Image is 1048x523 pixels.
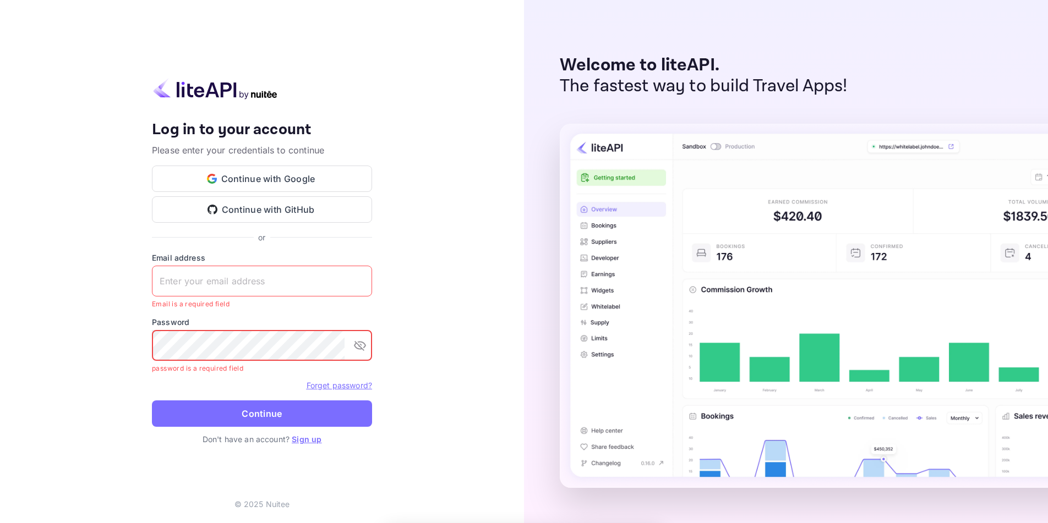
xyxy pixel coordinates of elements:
img: liteapi [152,78,279,100]
label: Password [152,316,372,328]
p: Don't have an account? [152,433,372,445]
p: The fastest way to build Travel Apps! [560,76,848,97]
button: Continue with GitHub [152,196,372,223]
p: © 2025 Nuitee [234,498,290,510]
input: Enter your email address [152,266,372,296]
a: Forget password? [307,379,372,390]
p: Email is a required field [152,299,364,310]
p: or [258,232,265,243]
p: Welcome to liteAPI. [560,55,848,76]
button: Continue [152,400,372,427]
a: Sign up [292,434,321,444]
h4: Log in to your account [152,120,372,140]
p: Please enter your credentials to continue [152,144,372,157]
button: Continue with Google [152,166,372,192]
label: Email address [152,252,372,263]
button: toggle password visibility [349,334,371,356]
p: password is a required field [152,363,364,374]
a: Forget password? [307,381,372,390]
